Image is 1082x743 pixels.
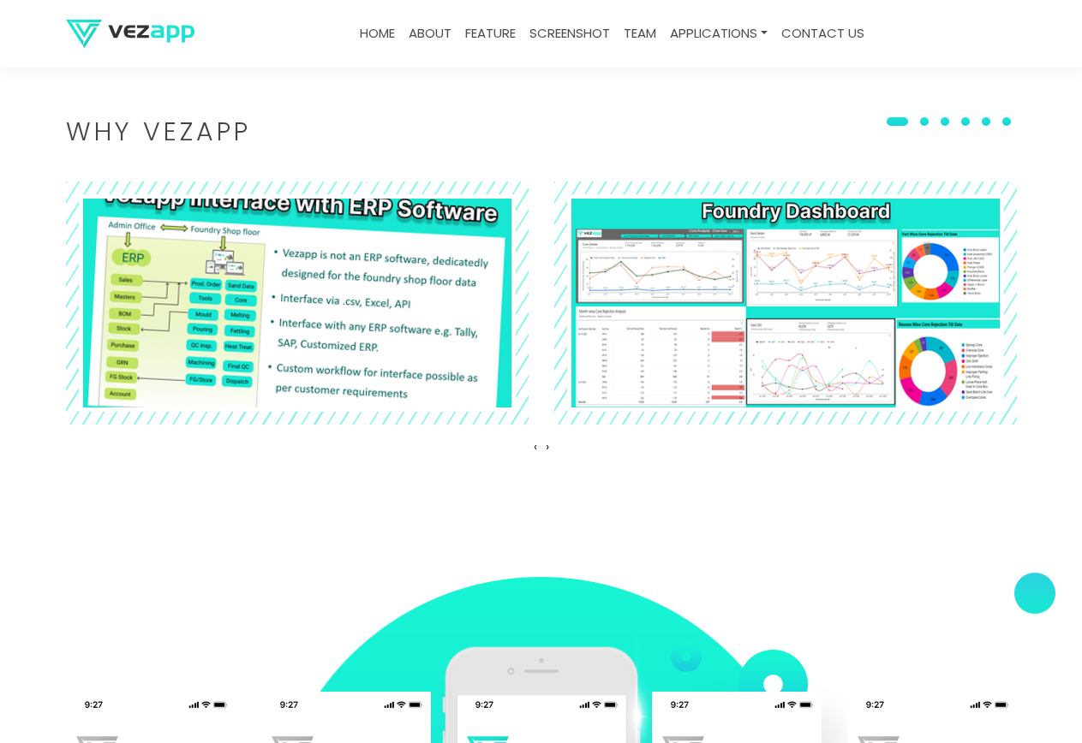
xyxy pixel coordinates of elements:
[66,120,1017,144] h2: Why VEZAPP
[546,437,549,455] span: Next
[534,437,537,455] span: Previous
[45,169,549,436] img: app
[663,17,774,51] a: Applications
[774,17,871,51] a: contact us
[617,17,663,51] a: team
[402,17,458,51] a: about
[66,20,194,48] img: logo
[571,199,1000,408] img: app
[458,17,523,51] a: feature
[523,17,617,51] a: screenshot
[353,17,402,51] a: Home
